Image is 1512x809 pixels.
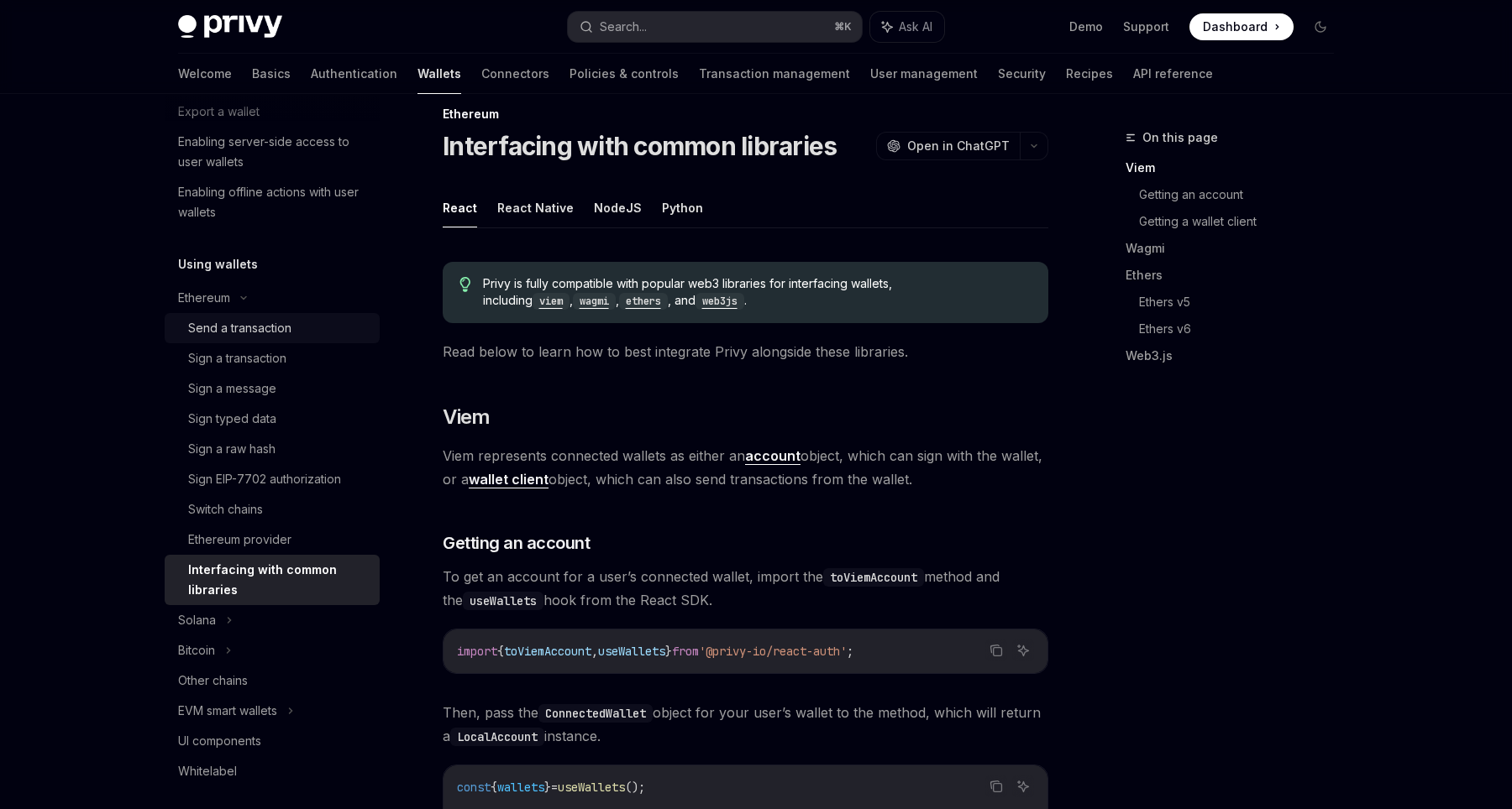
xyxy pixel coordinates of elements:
[178,701,277,721] div: EVM smart wallets
[1203,18,1268,35] span: Dashboard
[1012,639,1034,661] button: Ask AI
[165,343,380,373] a: Sign a transaction
[443,404,491,431] span: Viem
[178,132,370,172] div: Enabling server-side access to user wallets
[745,447,801,465] a: account
[481,54,549,94] a: Connectors
[544,780,551,795] span: }
[165,373,380,404] a: Sign a message
[188,469,341,489] div: Sign EIP-7702 authorization
[665,644,672,659] span: }
[1126,262,1347,289] a: Ethers
[568,12,862,42] button: Search...⌘K
[1139,181,1347,208] a: Getting an account
[533,293,570,307] a: viem
[1189,13,1294,40] a: Dashboard
[178,731,261,751] div: UI components
[252,54,291,94] a: Basics
[594,188,642,227] button: NodeJS
[165,525,380,555] a: Ethereum provider
[188,499,263,519] div: Switch chains
[311,54,397,94] a: Authentication
[443,106,1048,123] div: Ethereum
[443,340,1048,363] span: Read below to learn how to best integrate Privy alongside these libraries.
[165,404,380,434] a: Sign typed data
[1307,13,1334,40] button: Toggle dark mode
[533,293,570,310] code: viem
[696,293,744,310] code: web3js
[1126,235,1347,262] a: Wagmi
[469,471,549,488] a: wallet client
[598,644,665,659] span: useWallets
[165,494,380,525] a: Switch chains
[459,277,471,292] svg: Tip
[907,138,1010,154] span: Open in ChatGPT
[165,313,380,343] a: Send a transaction
[1012,775,1034,797] button: Ask AI
[165,464,380,494] a: Sign EIP-7702 authorization
[600,17,647,37] div: Search...
[1139,316,1347,342] a: Ethers v6
[417,54,461,94] a: Wallets
[870,54,978,94] a: User management
[178,610,216,630] div: Solana
[558,780,625,795] span: useWallets
[178,288,230,308] div: Ethereum
[699,644,847,659] span: '@privy-io/react-auth'
[188,439,276,459] div: Sign a raw hash
[165,127,380,177] a: Enabling server-side access to user wallets
[876,132,1020,160] button: Open in ChatGPT
[165,756,380,786] a: Whitelabel
[847,644,853,659] span: ;
[504,644,591,659] span: toViemAccount
[1066,54,1113,94] a: Recipes
[443,444,1048,491] span: Viem represents connected wallets as either an object, which can sign with the wallet, or a objec...
[1139,208,1347,235] a: Getting a wallet client
[998,54,1046,94] a: Security
[178,640,215,660] div: Bitcoin
[188,560,370,600] div: Interfacing with common libraries
[165,555,380,605] a: Interfacing with common libraries
[178,761,237,781] div: Whitelabel
[165,726,380,756] a: UI components
[457,780,491,795] span: const
[188,530,291,550] div: Ethereum provider
[483,275,1032,310] span: Privy is fully compatible with popular web3 libraries for interfacing wallets, including , , , and .
[450,728,544,746] code: LocalAccount
[619,293,668,307] a: ethers
[178,15,282,39] img: dark logo
[491,780,497,795] span: {
[443,701,1048,748] span: Then, pass the object for your user’s wallet to the method, which will return a instance.
[1139,289,1347,316] a: Ethers v5
[188,318,291,338] div: Send a transaction
[497,188,574,227] button: React Native
[443,131,837,161] h1: Interfacing with common libraries
[985,639,1007,661] button: Copy the contents from the code block
[823,568,924,587] code: toViemAccount
[178,254,258,274] h5: Using wallets
[165,434,380,464] a: Sign a raw hash
[469,471,549,488] strong: wallet client
[662,188,703,227] button: Python
[551,780,558,795] span: =
[834,20,852,34] span: ⌘ K
[573,293,616,310] code: wagmi
[985,775,1007,797] button: Copy the contents from the code block
[870,12,944,42] button: Ask AI
[188,378,276,399] div: Sign a message
[672,644,699,659] span: from
[1126,342,1347,369] a: Web3.js
[178,671,248,691] div: Other chains
[178,182,370,222] div: Enabling offline actions with user wallets
[497,644,504,659] span: {
[745,447,801,464] strong: account
[497,780,544,795] span: wallets
[619,293,668,310] code: ethers
[463,592,543,610] code: useWallets
[165,665,380,696] a: Other chains
[457,644,497,659] span: import
[188,348,286,368] div: Sign a transaction
[573,293,616,307] a: wagmi
[1126,154,1347,181] a: Viem
[696,293,744,307] a: web3js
